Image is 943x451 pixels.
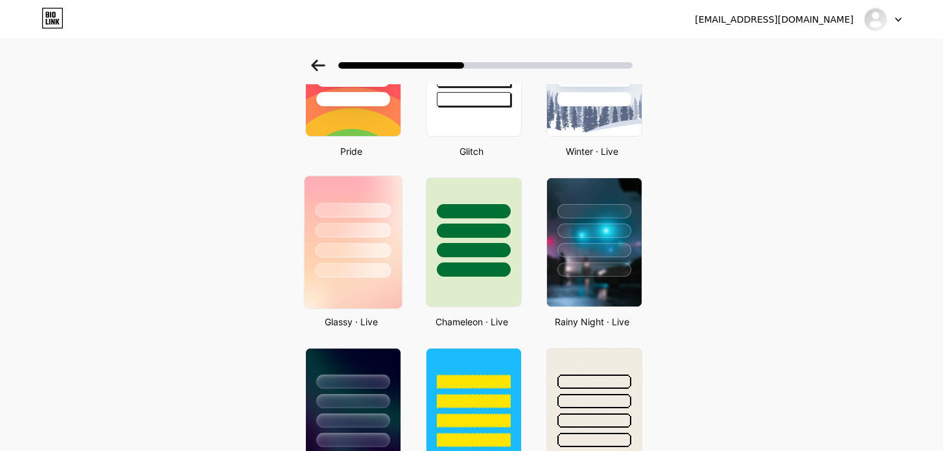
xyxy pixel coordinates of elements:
[301,145,401,158] div: Pride
[422,145,522,158] div: Glitch
[304,176,401,308] img: glassmorphism.jpg
[542,145,642,158] div: Winter · Live
[695,13,854,27] div: [EMAIL_ADDRESS][DOMAIN_NAME]
[542,315,642,329] div: Rainy Night · Live
[301,315,401,329] div: Glassy · Live
[422,315,522,329] div: Chameleon · Live
[863,7,888,32] img: ekspertkaodkariery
